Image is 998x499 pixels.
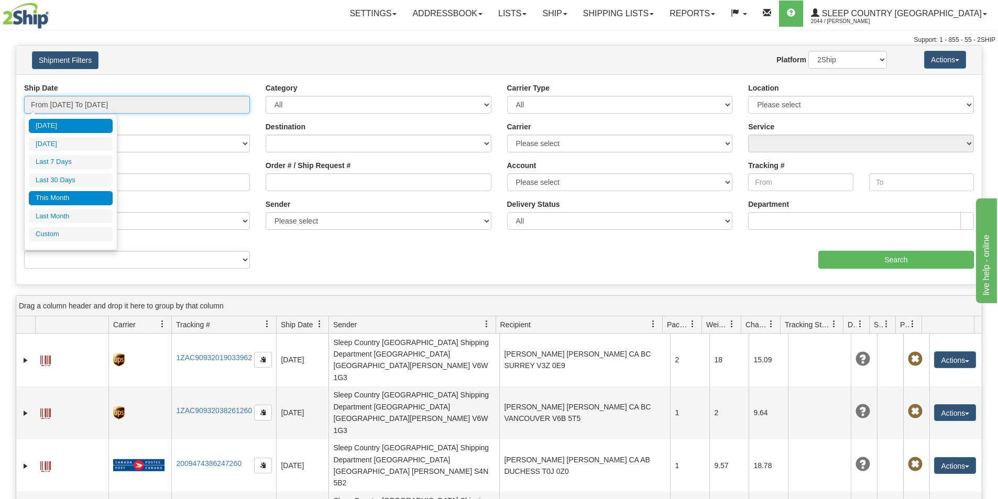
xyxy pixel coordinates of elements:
td: [DATE] [276,334,328,386]
div: Support: 1 - 855 - 55 - 2SHIP [3,36,995,45]
td: 18.78 [749,439,788,492]
label: Department [748,199,789,209]
span: Sleep Country [GEOGRAPHIC_DATA] [819,9,982,18]
a: Ship Date filter column settings [311,315,328,333]
label: Location [748,83,778,93]
a: Shipment Issues filter column settings [878,315,895,333]
button: Copy to clipboard [254,458,272,473]
span: 2044 / [PERSON_NAME] [811,16,890,27]
label: Tracking # [748,160,784,171]
img: 8 - UPS [113,353,124,367]
button: Actions [934,351,976,368]
label: Service [748,121,774,132]
label: Carrier Type [507,83,550,93]
a: Addressbook [404,1,490,27]
a: Recipient filter column settings [644,315,662,333]
img: 8 - UPS [113,406,124,419]
span: Delivery Status [848,319,857,330]
a: 1ZAC90932038261260 [176,406,252,415]
div: grid grouping header [16,296,982,316]
span: Tracking # [176,319,210,330]
label: Delivery Status [507,199,560,209]
li: [DATE] [29,119,113,133]
span: Pickup Status [900,319,909,330]
a: Delivery Status filter column settings [851,315,869,333]
input: To [869,173,974,191]
span: Tracking Status [785,319,830,330]
td: 1 [670,386,709,439]
li: This Month [29,191,113,205]
td: [PERSON_NAME] [PERSON_NAME] CA BC VANCOUVER V6B 5T5 [499,386,670,439]
td: [DATE] [276,439,328,492]
span: Ship Date [281,319,313,330]
input: From [748,173,853,191]
a: Carrier filter column settings [153,315,171,333]
a: Label [40,351,51,368]
a: Expand [20,408,31,418]
span: Packages [667,319,689,330]
td: 15.09 [749,334,788,386]
span: Weight [706,319,728,330]
span: Unknown [856,352,870,367]
iframe: chat widget [974,196,997,303]
button: Copy to clipboard [254,352,272,368]
a: Expand [20,461,31,471]
span: Shipment Issues [874,319,883,330]
label: Sender [266,199,290,209]
img: 20 - Canada Post [113,459,164,472]
td: [DATE] [276,386,328,439]
a: Packages filter column settings [684,315,701,333]
div: live help - online [8,6,97,19]
a: Shipping lists [575,1,662,27]
td: Sleep Country [GEOGRAPHIC_DATA] Shipping Department [GEOGRAPHIC_DATA] [GEOGRAPHIC_DATA][PERSON_NA... [328,334,499,386]
label: Destination [266,121,305,132]
span: Unknown [856,404,870,419]
span: Carrier [113,319,136,330]
a: Tracking # filter column settings [258,315,276,333]
li: Last 7 Days [29,155,113,169]
li: Last 30 Days [29,173,113,187]
td: 2 [670,334,709,386]
td: Sleep Country [GEOGRAPHIC_DATA] Shipping Department [GEOGRAPHIC_DATA] [GEOGRAPHIC_DATA][PERSON_NA... [328,386,499,439]
button: Copy to clipboard [254,405,272,420]
span: Pickup Not Assigned [908,352,923,367]
a: Ship [534,1,575,27]
span: Sender [333,319,357,330]
td: Sleep Country [GEOGRAPHIC_DATA] Shipping Department [GEOGRAPHIC_DATA] [GEOGRAPHIC_DATA] [PERSON_N... [328,439,499,492]
img: logo2044.jpg [3,3,49,29]
li: Custom [29,227,113,241]
a: Settings [342,1,404,27]
label: Account [507,160,536,171]
span: Pickup Not Assigned [908,404,923,419]
button: Shipment Filters [32,51,98,69]
a: Sleep Country [GEOGRAPHIC_DATA] 2044 / [PERSON_NAME] [803,1,995,27]
span: Unknown [856,457,870,472]
button: Actions [934,457,976,474]
label: Ship Date [24,83,58,93]
label: Order # / Ship Request # [266,160,351,171]
input: Search [818,251,974,269]
a: Lists [490,1,534,27]
span: Pickup Not Assigned [908,457,923,472]
a: Pickup Status filter column settings [904,315,922,333]
td: 1 [670,439,709,492]
td: 18 [709,334,749,386]
a: Weight filter column settings [723,315,741,333]
li: [DATE] [29,137,113,151]
label: Platform [776,54,806,65]
label: Category [266,83,298,93]
a: Label [40,457,51,473]
li: Last Month [29,209,113,224]
a: Label [40,404,51,420]
td: [PERSON_NAME] [PERSON_NAME] CA BC SURREY V3Z 0E9 [499,334,670,386]
a: Tracking Status filter column settings [825,315,843,333]
a: Expand [20,355,31,365]
td: 9.57 [709,439,749,492]
span: Charge [745,319,767,330]
a: 2009474386247260 [176,459,242,468]
a: 1ZAC90932019033962 [176,353,252,362]
td: [PERSON_NAME] [PERSON_NAME] CA AB DUCHESS T0J 0Z0 [499,439,670,492]
label: Carrier [507,121,531,132]
a: Reports [662,1,723,27]
button: Actions [934,404,976,421]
